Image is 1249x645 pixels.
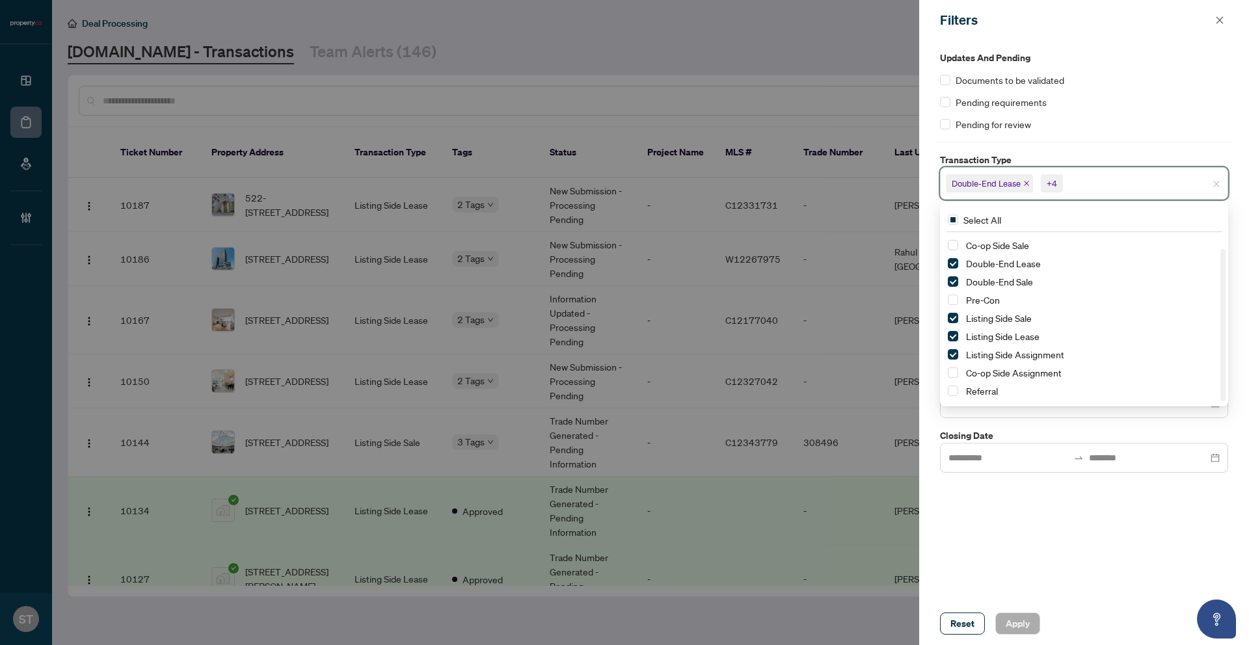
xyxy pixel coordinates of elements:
[948,258,958,269] span: Select Double-End Lease
[1047,177,1057,190] div: +4
[948,276,958,287] span: Select Double-End Sale
[966,239,1029,251] span: Co-op Side Sale
[961,292,1220,308] span: Pre-Con
[966,330,1040,342] span: Listing Side Lease
[948,295,958,305] span: Select Pre-Con
[940,612,985,635] button: Reset
[966,367,1062,378] span: Co-op Side Assignment
[948,313,958,323] span: Select Listing Side Sale
[1023,180,1030,187] span: close
[961,237,1220,253] span: Co-op Side Sale
[966,385,998,397] span: Referral
[966,294,1000,306] span: Pre-Con
[966,312,1032,324] span: Listing Side Sale
[961,256,1220,271] span: Double-End Lease
[961,328,1220,344] span: Listing Side Lease
[966,276,1033,287] span: Double-End Sale
[966,257,1041,269] span: Double-End Lease
[940,10,1211,30] div: Filters
[1073,453,1084,463] span: swap-right
[961,383,1220,399] span: Referral
[940,51,1228,65] label: Updates and Pending
[940,428,1228,443] label: Closing Date
[1215,16,1224,25] span: close
[961,365,1220,380] span: Co-op Side Assignment
[956,73,1064,87] span: Documents to be validated
[946,174,1033,192] span: Double-End Lease
[966,349,1064,360] span: Listing Side Assignment
[1197,599,1236,638] button: Open asap
[995,612,1040,635] button: Apply
[948,331,958,341] span: Select Listing Side Lease
[961,347,1220,362] span: Listing Side Assignment
[948,367,958,378] span: Select Co-op Side Assignment
[952,177,1021,190] span: Double-End Lease
[956,95,1047,109] span: Pending requirements
[948,386,958,396] span: Select Referral
[940,153,1228,167] label: Transaction Type
[948,240,958,250] span: Select Co-op Side Sale
[1073,453,1084,463] span: to
[948,349,958,360] span: Select Listing Side Assignment
[1213,180,1220,188] span: close
[950,613,974,634] span: Reset
[961,274,1220,289] span: Double-End Sale
[961,310,1220,326] span: Listing Side Sale
[956,117,1031,131] span: Pending for review
[958,213,1006,227] span: Select All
